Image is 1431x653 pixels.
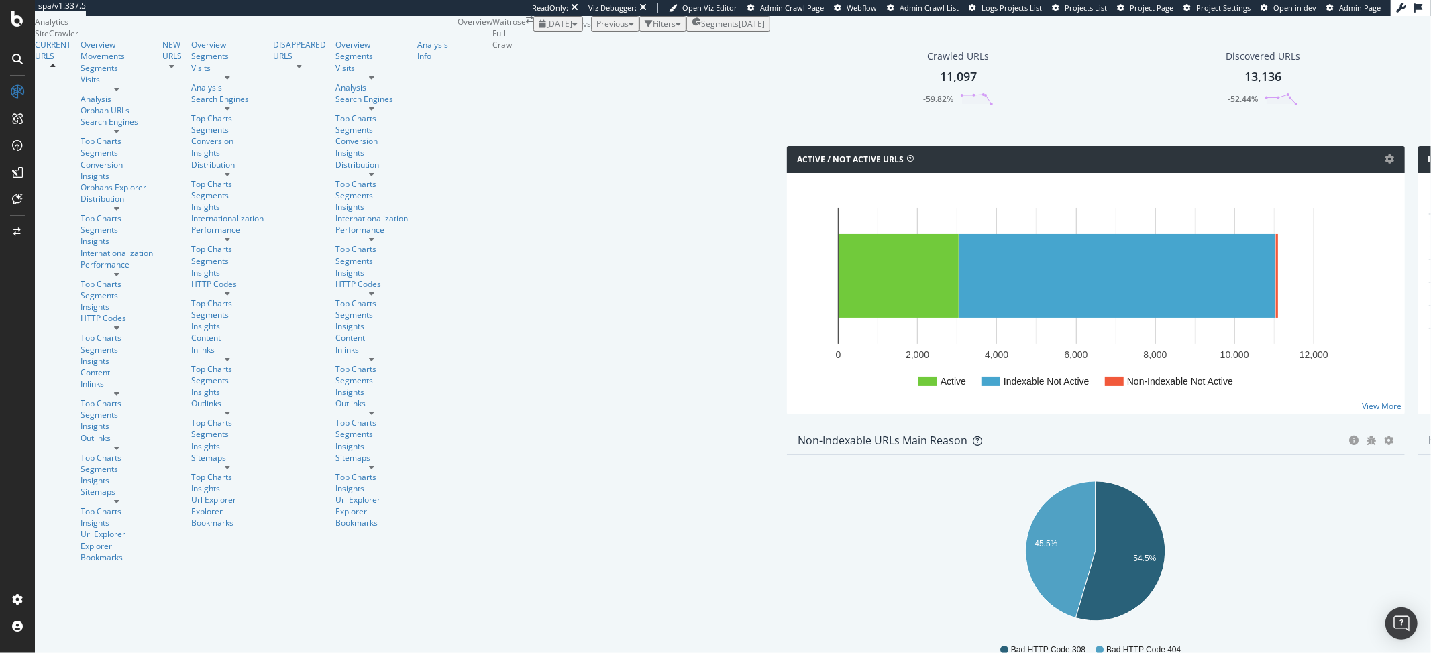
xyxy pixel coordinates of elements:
div: Conversion [81,159,153,170]
text: 0 [836,349,841,360]
a: HTTP Codes [81,312,153,324]
a: Top Charts [335,363,408,375]
div: Top Charts [81,135,153,147]
a: Segments [335,428,408,440]
div: Top Charts [81,398,153,409]
a: Sitemaps [81,486,153,497]
a: Performance [191,224,264,235]
div: Distribution [191,159,264,170]
a: Segments [81,463,153,475]
div: Insights [81,235,153,247]
div: Segments [191,375,264,386]
a: Insights [81,420,153,432]
div: Insights [191,201,264,213]
text: 54.5% [1133,553,1156,562]
a: Segments [191,190,264,201]
div: bug [1367,436,1378,445]
span: Admin Crawl Page [760,3,824,13]
a: Top Charts [191,363,264,375]
a: Insights [81,301,153,312]
a: Performance [335,224,408,235]
div: 13,136 [1244,68,1281,86]
div: HTTP Codes [191,278,264,290]
div: Visits [81,74,153,85]
div: Viz Debugger: [588,3,637,13]
div: Segments [335,255,408,267]
div: Distribution [81,193,153,204]
a: Insights [335,386,408,398]
div: Content [81,367,153,378]
a: Analysis [191,82,264,93]
a: Top Charts [335,113,408,124]
a: Segments [335,309,408,320]
div: Sitemaps [191,452,264,463]
a: Top Charts [335,178,408,190]
a: Visits [335,62,408,74]
div: HTTP Codes [335,278,408,290]
a: Top Charts [191,471,264,483]
text: Indexable Not Active [1004,376,1090,387]
a: Explorer Bookmarks [335,506,408,528]
div: Analytics [35,16,458,27]
div: CURRENT URLS [35,39,71,62]
a: Insights [81,517,153,528]
a: Insights [81,355,153,367]
div: Top Charts [191,113,264,124]
div: Open Intercom Messenger [1385,607,1418,640]
a: Insights [191,440,264,452]
a: Project Page [1117,3,1173,13]
div: Internationalization [191,213,264,224]
div: Search Engines [81,116,153,127]
a: Admin Crawl List [887,3,959,13]
a: Segments [191,309,264,320]
a: Segments [81,62,153,74]
a: View More [1363,400,1402,412]
a: Inlinks [81,378,153,390]
div: Top Charts [335,417,408,428]
a: Analysis [335,82,408,93]
div: Movements [81,50,153,62]
a: Top Charts [191,417,264,428]
text: 2,000 [906,349,929,360]
div: Outlinks [191,398,264,409]
a: Insights [191,267,264,278]
svg: A chart. [798,476,1393,632]
h4: Active / Not Active URLs [797,153,904,166]
div: Segments [191,255,264,267]
div: Internationalization [81,247,153,259]
text: 45.5% [1035,539,1058,548]
a: Visits [191,62,264,74]
a: Insights [81,475,153,486]
a: Orphan URLs [81,105,153,116]
a: Segments [81,224,153,235]
span: Logs Projects List [982,3,1042,13]
text: Active [941,376,966,387]
div: Explorer Bookmarks [191,506,264,528]
div: Top Charts [335,471,408,483]
a: Segments [335,190,408,201]
span: Projects List [1065,3,1107,13]
div: Insights [335,320,408,332]
div: Top Charts [191,243,264,255]
a: Conversion [335,135,408,147]
div: Segments [191,428,264,440]
div: Segments [335,124,408,135]
a: Admin Crawl Page [747,3,824,13]
div: Insights [335,483,408,494]
a: Search Engines [191,93,264,105]
a: Insights [191,483,264,494]
a: Open in dev [1261,3,1316,13]
span: Previous [596,18,629,29]
svg: A chart. [798,194,1393,404]
span: Admin Crawl List [900,3,959,13]
text: 6,000 [1064,349,1088,360]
